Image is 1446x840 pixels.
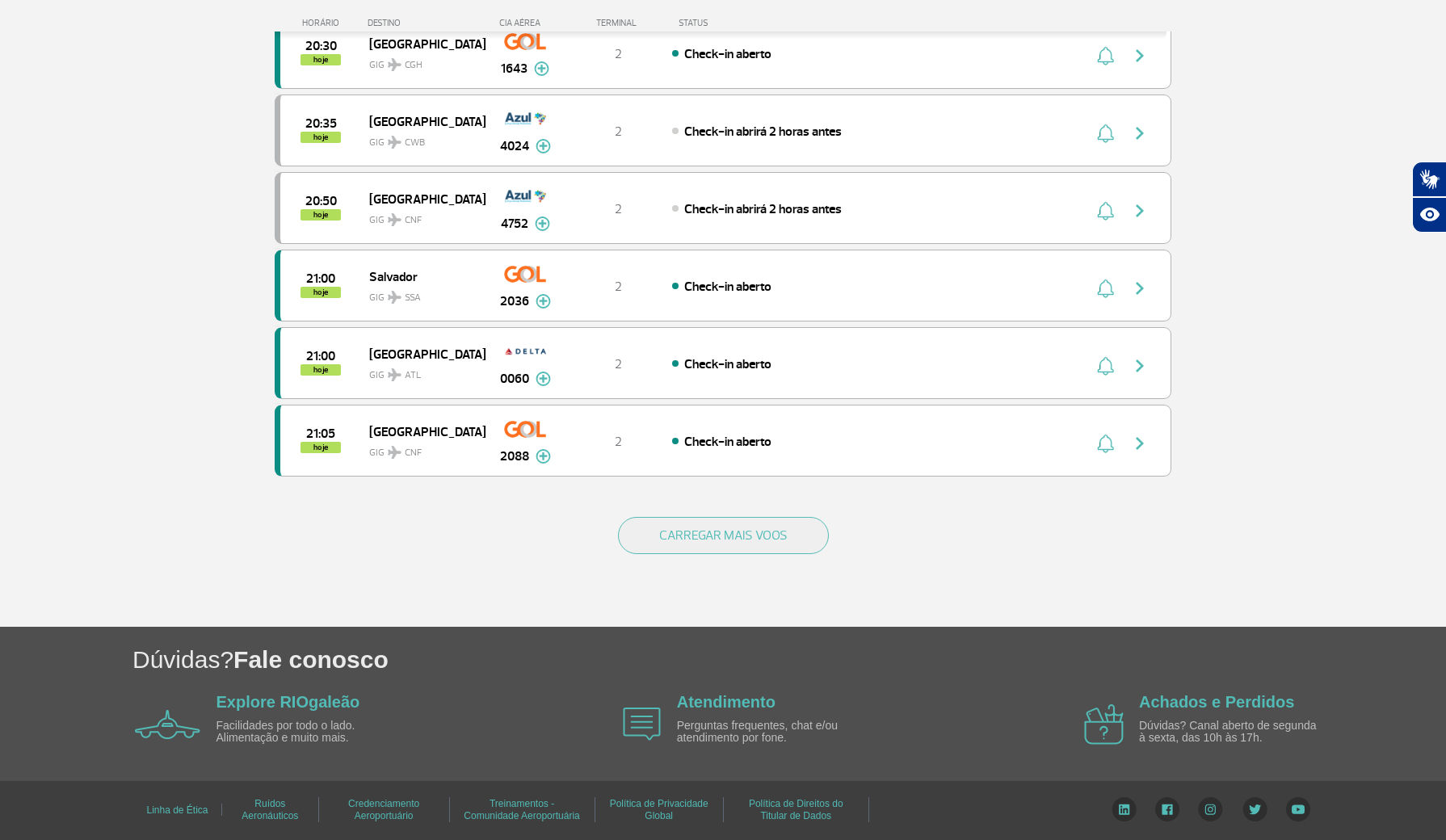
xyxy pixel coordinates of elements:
[369,111,473,132] span: [GEOGRAPHIC_DATA]
[1155,797,1179,821] img: Facebook
[1412,197,1446,233] button: Abrir recursos assistivos.
[368,18,486,28] div: DESTINO
[369,188,473,209] span: [GEOGRAPHIC_DATA]
[369,49,473,73] span: GIG
[1242,797,1267,821] img: Twitter
[1130,46,1150,65] img: seta-direita-painel-voo.svg
[684,201,842,217] span: Check-in abrirá 2 horas antes
[388,291,401,304] img: destiny_airplane.svg
[535,216,550,231] img: mais-info-painel-voo.svg
[369,343,473,364] span: [GEOGRAPHIC_DATA]
[369,266,473,287] span: Salvador
[306,273,335,284] span: 2025-09-30 21:00:00
[388,446,401,459] img: destiny_airplane.svg
[1412,162,1446,233] div: Plugin de acessibilidade da Hand Talk.
[301,54,341,65] span: hoje
[405,446,422,460] span: CNF
[305,40,337,52] span: 2025-09-30 20:30:00
[306,351,335,362] span: 2025-09-30 21:00:00
[1130,201,1150,220] img: seta-direita-painel-voo.svg
[500,369,529,388] span: 0060
[369,359,473,383] span: GIG
[348,792,419,827] a: Credenciamento Aeroportuário
[388,213,401,226] img: destiny_airplane.svg
[615,201,622,217] span: 2
[615,124,622,140] span: 2
[1130,434,1150,453] img: seta-direita-painel-voo.svg
[405,291,421,305] span: SSA
[388,136,401,149] img: destiny_airplane.svg
[1412,162,1446,197] button: Abrir tradutor de língua de sinais.
[369,33,473,54] span: [GEOGRAPHIC_DATA]
[618,517,829,554] button: CARREGAR MAIS VOOS
[536,372,551,386] img: mais-info-painel-voo.svg
[1084,704,1124,745] img: airplane icon
[501,59,528,78] span: 1643
[216,693,360,711] a: Explore RIOgaleão
[615,46,622,62] span: 2
[1097,434,1114,453] img: sino-painel-voo.svg
[301,287,341,298] span: hoje
[405,136,425,150] span: CWB
[306,428,335,439] span: 2025-09-30 21:05:00
[485,18,565,28] div: CIA AÉREA
[1198,797,1223,821] img: Instagram
[301,209,341,220] span: hoje
[301,364,341,376] span: hoje
[388,58,401,71] img: destiny_airplane.svg
[749,792,843,827] a: Política de Direitos do Titular de Dados
[405,58,422,73] span: CGH
[1130,356,1150,376] img: seta-direita-painel-voo.svg
[623,708,661,741] img: airplane icon
[369,282,473,305] span: GIG
[305,195,337,207] span: 2025-09-30 20:50:00
[369,127,473,150] span: GIG
[615,279,622,295] span: 2
[1097,124,1114,143] img: sino-painel-voo.svg
[280,18,368,28] div: HORÁRIO
[1112,797,1137,821] img: LinkedIn
[536,449,551,464] img: mais-info-painel-voo.svg
[500,447,529,466] span: 2088
[684,356,771,372] span: Check-in aberto
[1130,124,1150,143] img: seta-direita-painel-voo.svg
[146,799,208,821] a: Linha de Ética
[233,646,389,673] span: Fale conosco
[684,434,771,450] span: Check-in aberto
[1139,720,1325,745] p: Dúvidas? Canal aberto de segunda à sexta, das 10h às 17h.
[610,792,708,827] a: Política de Privacidade Global
[500,136,529,156] span: 4024
[405,213,422,228] span: CNF
[536,139,551,153] img: mais-info-painel-voo.svg
[615,434,622,450] span: 2
[615,356,622,372] span: 2
[301,442,341,453] span: hoje
[132,643,1446,676] h1: Dúvidas?
[677,693,776,711] a: Atendimento
[1097,201,1114,220] img: sino-painel-voo.svg
[670,18,802,28] div: STATUS
[500,292,529,311] span: 2036
[1097,356,1114,376] img: sino-painel-voo.svg
[677,720,863,745] p: Perguntas frequentes, chat e/ou atendimento por fone.
[369,421,473,442] span: [GEOGRAPHIC_DATA]
[135,710,200,739] img: airplane icon
[1286,797,1310,821] img: YouTube
[1097,279,1114,298] img: sino-painel-voo.svg
[369,437,473,460] span: GIG
[301,132,341,143] span: hoje
[1139,693,1294,711] a: Achados e Perdidos
[536,294,551,309] img: mais-info-painel-voo.svg
[464,792,579,827] a: Treinamentos - Comunidade Aeroportuária
[1097,46,1114,65] img: sino-painel-voo.svg
[1130,279,1150,298] img: seta-direita-painel-voo.svg
[216,720,402,745] p: Facilidades por todo o lado. Alimentação e muito mais.
[534,61,549,76] img: mais-info-painel-voo.svg
[565,18,670,28] div: TERMINAL
[684,46,771,62] span: Check-in aberto
[305,118,337,129] span: 2025-09-30 20:35:00
[369,204,473,228] span: GIG
[388,368,401,381] img: destiny_airplane.svg
[405,368,421,383] span: ATL
[684,279,771,295] span: Check-in aberto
